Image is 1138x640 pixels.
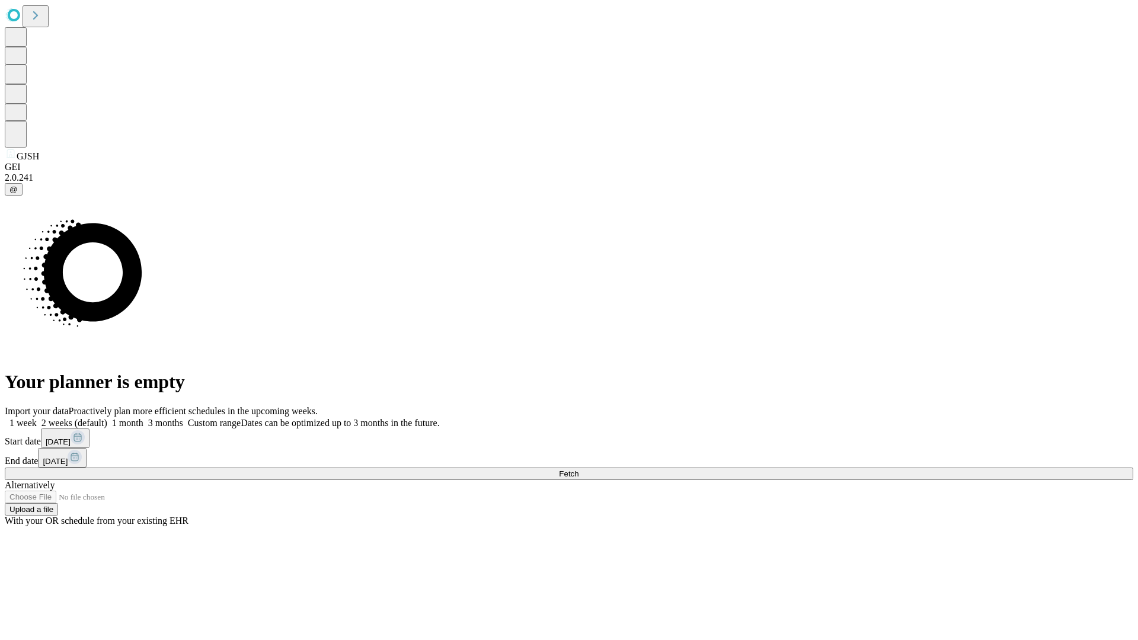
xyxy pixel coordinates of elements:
span: Import your data [5,406,69,416]
span: [DATE] [46,437,71,446]
button: Upload a file [5,503,58,516]
h1: Your planner is empty [5,371,1133,393]
div: 2.0.241 [5,172,1133,183]
span: Alternatively [5,480,55,490]
button: Fetch [5,468,1133,480]
div: Start date [5,428,1133,448]
button: [DATE] [41,428,89,448]
span: Fetch [559,469,578,478]
span: With your OR schedule from your existing EHR [5,516,188,526]
span: 1 week [9,418,37,428]
span: 2 weeks (default) [41,418,107,428]
span: @ [9,185,18,194]
span: Custom range [188,418,241,428]
div: End date [5,448,1133,468]
span: Proactively plan more efficient schedules in the upcoming weeks. [69,406,318,416]
div: GEI [5,162,1133,172]
span: GJSH [17,151,39,161]
button: [DATE] [38,448,87,468]
span: [DATE] [43,457,68,466]
span: Dates can be optimized up to 3 months in the future. [241,418,439,428]
span: 1 month [112,418,143,428]
span: 3 months [148,418,183,428]
button: @ [5,183,23,196]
